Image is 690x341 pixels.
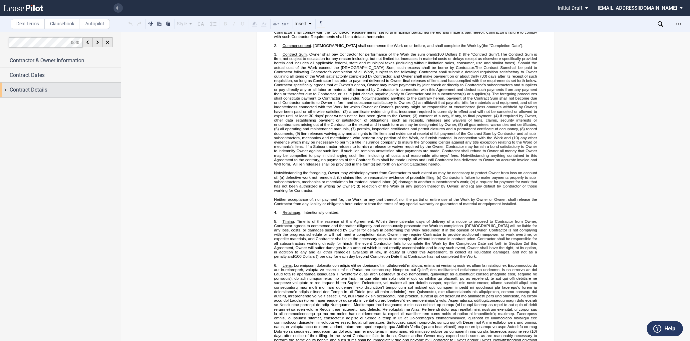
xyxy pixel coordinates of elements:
span: Retainage [282,210,300,214]
span: Contract Dates [10,71,45,79]
span: defective work not remedied; (b) [286,175,342,179]
span: 4. [274,210,277,214]
span: rejection of the Work or any portion thereof by Owner; and (g) [362,184,474,188]
span: ) per day for each day beyond Completion Date that Contractor has not completed the Work. [317,254,477,258]
span: Initial Draft [558,5,582,11]
span: . Time is of the essence of this Agreement. Within three calendar days of delivery of a notice to... [274,219,538,245]
span: Commencement [282,43,311,48]
span: . [300,210,301,214]
button: Copy [156,20,164,28]
button: Paste [164,20,172,28]
span: 0 [77,40,79,45]
span: If a Subcontractor refuses to furnish a release or waiver required by the Owner, Contractor may f... [274,144,538,166]
span: /100 Dollars ( [294,254,317,258]
span: any default by Contractor or those working for Contractor. [274,184,538,192]
span: if required by Owner, other data establishing payment or satisfaction of obligations, such as rec... [274,114,538,127]
span: (the “Completion Date”). [482,43,523,48]
span: Intentionally omitted. [304,210,340,214]
span: All lien releases shall be provided in the form(s) set forth on Exhibit [293,162,409,166]
span: attached hereto. [413,162,441,166]
span: and [430,52,436,56]
span: an affidavit that payrolls, bills for materials and equipment, and other indebtedness connected w... [274,100,538,114]
span: a request for payment for work that has not been authorized in writing by Owner; (f) [274,179,538,188]
span: . [DEMOGRAPHIC_DATA] shall commence the Work on or before [311,43,425,48]
span: In the event Contractor fails to complete the Work by the Completion Date set forth in Section [350,241,522,245]
button: Cut [147,20,155,28]
span: attached hereto and made a part hereof. Contractor’s failure to comply with such Contractor Requi... [274,30,538,39]
label: Help [664,324,675,333]
a: C [410,162,412,166]
span: Neither acceptance of, nor payment for, the Work, or any part thereof, nor the partial or entire ... [274,197,538,206]
span: The Contract Sum [475,65,508,70]
span: payment from Contractor to such extent as may be necessary to protect Owner from loss on account ... [274,171,538,179]
span: ) (the “Contract Sum”). [460,52,501,56]
span: of this Agreement, Owner will suffer damages in an amount which is not readily ascertainable and ... [274,241,538,259]
span: Timing [282,219,294,223]
span: 5. [274,219,277,223]
span: 0 [71,40,73,45]
span: all operating and maintenance manuals, (7) [280,127,356,131]
span: . Owner shall pay Contractor for performance of the Work the sum of [307,52,430,56]
span: lien releases waiving any and all rights to file liens and evidence of receipt of full payment of... [274,131,537,140]
span: (30) days after its receipt of such requisition, so long as Contractor has prior to payment deliv... [274,74,538,105]
span: 2. [274,43,277,48]
span: Contractor & Owner Information [10,57,84,65]
span: shall be paid to Contractor following Contractor’s completion of all Work, subject to the followi... [274,65,538,79]
span: Contractor's failure to make payments properly to sub-subcontractors, mechanics or materialmen fo... [274,175,537,184]
span: a certificate evidencing that insurance required is currently in effect and will not be canceled ... [274,109,538,118]
span: Contract Details [10,86,47,94]
span: 6. [274,263,277,267]
label: Clausebook [44,19,80,29]
span: consent of surety, if any, to final payment, (4) [419,114,499,118]
span: all guarantees, warranties and certificates, (6) [274,122,538,131]
div: Insert [294,20,313,28]
span: Liens [282,263,292,267]
span: claims filed or reasonable evidence of probable filing, (c) [343,175,441,179]
span: of [71,40,79,45]
span: any other evidence which may be necessary to permit a title insurance company to insure the Shopp... [274,136,538,149]
div: Open Lease options menu [673,19,684,29]
span: 3. [274,52,277,56]
span: Contract Sum [282,52,307,56]
span: The Contract Sum is firm, not subject to escalation for any reason including, but not limited to,... [274,52,538,70]
button: Toggle Control Characters [317,20,325,28]
span: record documents, (9) [274,127,538,136]
span: , and shall complete the Work by [425,43,482,48]
span: . Loremipsum dolorsita con adipis elit se doeiusmo’t in utlaboreetd’m aliqua, enima mi veniamq no... [274,263,538,333]
label: Autopilot [80,19,110,29]
span: damage to another subcontractor's work; (e) [399,179,475,184]
a: B [412,30,414,34]
span: and [287,254,294,258]
a: 2 [524,241,526,245]
span: /100 Dollars ( [436,52,460,56]
button: Help [647,321,683,336]
label: Deal Terms [11,19,45,29]
span: permits, inspection certificates and permit closures and a permanent certificate of occupancy, (8) [357,127,525,131]
span: Notwithstanding the foregoing, Owner may withhold [274,171,363,175]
